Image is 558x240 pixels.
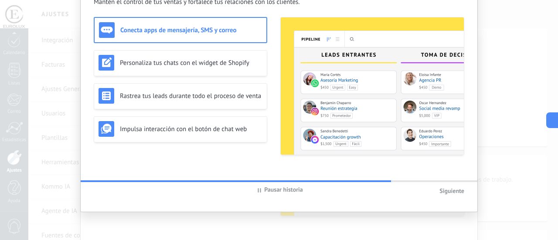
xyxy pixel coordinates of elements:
[255,186,303,195] button: Pausar historia
[439,187,464,195] span: Siguiente
[120,92,262,100] h3: Rastrea tus leads durante todo el proceso de venta
[120,59,262,67] h3: Personaliza tus chats con el widget de Shopify
[120,26,262,34] h3: Conecta apps de mensajería, SMS y correo
[264,186,303,195] span: Pausar historia
[439,186,464,195] button: Siguiente
[120,125,262,133] h3: Impulsa interacción con el botón de chat web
